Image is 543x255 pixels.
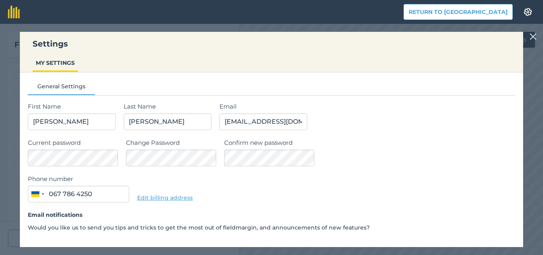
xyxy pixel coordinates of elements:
label: Current password [28,138,118,148]
h4: Email notifications [28,210,515,219]
a: Edit billing address [137,194,193,201]
label: Confirm new password [224,138,515,148]
img: A cog icon [523,8,533,16]
img: fieldmargin Logo [8,6,20,18]
input: 050 123 4567 [28,186,129,202]
label: First Name [28,102,116,111]
h3: Settings [20,38,523,49]
label: Phone number [28,174,129,184]
button: Selected country [28,186,47,202]
img: svg+xml;base64,PHN2ZyB4bWxucz0iaHR0cDovL3d3dy53My5vcmcvMjAwMC9zdmciIHdpZHRoPSIyMiIgaGVpZ2h0PSIzMC... [529,32,537,41]
button: MY SETTINGS [33,55,78,70]
button: Return to [GEOGRAPHIC_DATA] [403,4,513,20]
label: Email [219,102,515,111]
label: Change Password [126,138,216,148]
label: Last Name [124,102,211,111]
p: Would you like us to send you tips and tricks to get the most out of fieldmargin, and announcemen... [28,223,515,232]
button: General Settings [28,82,95,94]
